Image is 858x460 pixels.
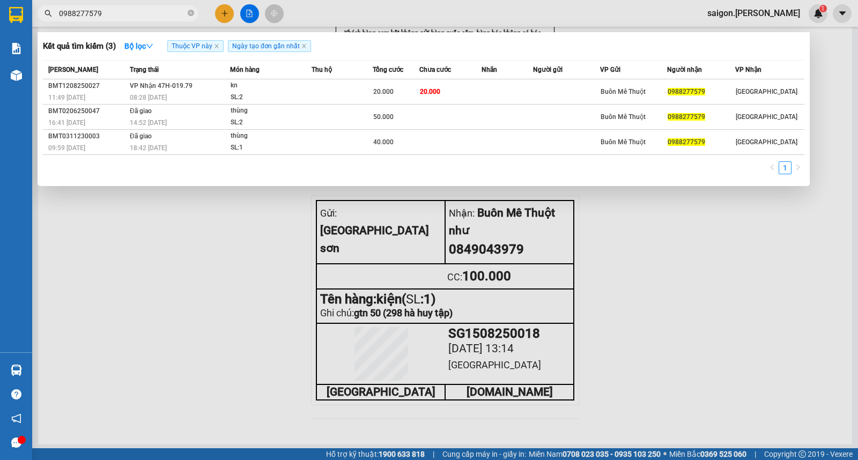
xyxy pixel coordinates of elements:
[668,88,705,95] span: 0988277579
[231,117,311,129] div: SL: 2
[420,88,440,95] span: 20.000
[795,164,801,170] span: right
[124,42,153,50] strong: Bộ lọc
[5,76,74,111] li: VP [GEOGRAPHIC_DATA]
[48,80,127,92] div: BMT1208250027
[373,66,403,73] span: Tổng cước
[130,144,167,152] span: 18:42 [DATE]
[48,106,127,117] div: BMT0206250047
[130,66,159,73] span: Trạng thái
[482,66,497,73] span: Nhãn
[130,94,167,101] span: 08:28 [DATE]
[373,113,394,121] span: 50.000
[231,130,311,142] div: thùng
[301,43,307,49] span: close
[736,138,797,146] span: [GEOGRAPHIC_DATA]
[11,365,22,376] img: warehouse-icon
[214,43,219,49] span: close
[373,88,394,95] span: 20.000
[130,132,152,140] span: Đã giao
[48,94,85,101] span: 11:49 [DATE]
[769,164,775,170] span: left
[312,66,332,73] span: Thu hộ
[5,5,156,63] li: [GEOGRAPHIC_DATA]
[668,138,705,146] span: 0988277579
[419,66,451,73] span: Chưa cước
[228,40,311,52] span: Ngày tạo đơn gần nhất
[5,5,43,43] img: logo.jpg
[373,138,394,146] span: 40.000
[231,80,311,92] div: kn
[167,40,224,52] span: Thuộc VP này
[9,7,23,23] img: logo-vxr
[230,66,260,73] span: Món hàng
[779,162,791,174] a: 1
[11,389,21,399] span: question-circle
[116,38,162,55] button: Bộ lọcdown
[601,88,646,95] span: Buôn Mê Thuột
[668,113,705,121] span: 0988277579
[188,9,194,19] span: close-circle
[43,41,116,52] h3: Kết quả tìm kiếm ( 3 )
[11,70,22,81] img: warehouse-icon
[130,107,152,115] span: Đã giao
[231,105,311,117] div: thùng
[601,113,646,121] span: Buôn Mê Thuột
[188,10,194,16] span: close-circle
[48,131,127,142] div: BMT0311230003
[600,66,620,73] span: VP Gửi
[48,144,85,152] span: 09:59 [DATE]
[59,8,186,19] input: Tìm tên, số ĐT hoặc mã đơn
[130,119,167,127] span: 14:52 [DATE]
[48,119,85,127] span: 16:41 [DATE]
[45,10,52,17] span: search
[48,66,98,73] span: [PERSON_NAME]
[667,66,702,73] span: Người nhận
[11,43,22,54] img: solution-icon
[766,161,779,174] button: left
[735,66,761,73] span: VP Nhận
[533,66,563,73] span: Người gửi
[766,161,779,174] li: Previous Page
[231,92,311,103] div: SL: 2
[779,161,792,174] li: 1
[601,138,646,146] span: Buôn Mê Thuột
[146,42,153,50] span: down
[130,82,193,90] span: VP Nhận 47H-019.79
[736,113,797,121] span: [GEOGRAPHIC_DATA]
[736,88,797,95] span: [GEOGRAPHIC_DATA]
[792,161,804,174] li: Next Page
[792,161,804,174] button: right
[231,142,311,154] div: SL: 1
[11,413,21,424] span: notification
[74,76,143,87] li: VP Buôn Mê Thuột
[11,437,21,448] span: message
